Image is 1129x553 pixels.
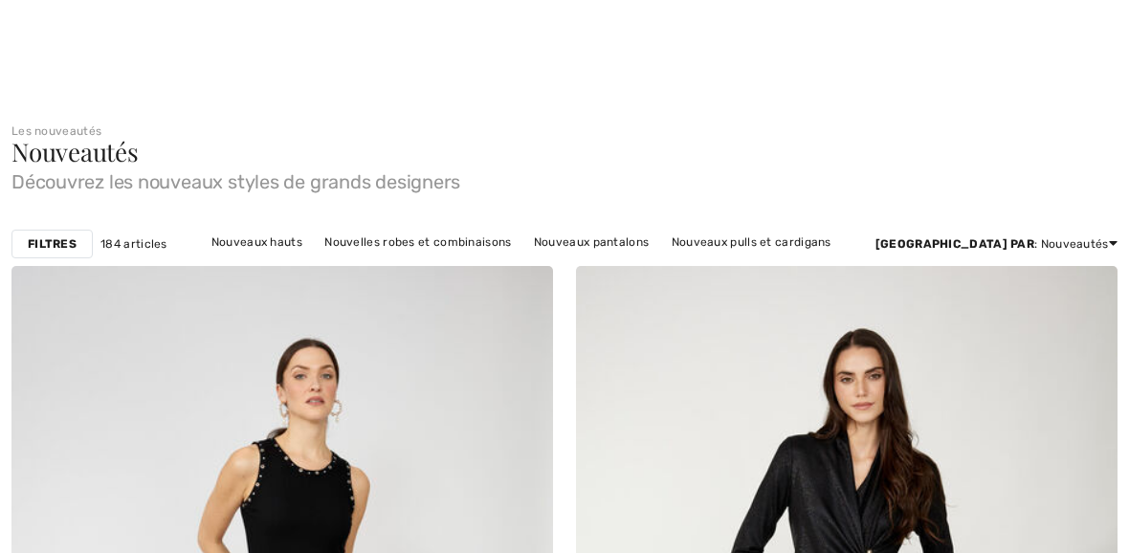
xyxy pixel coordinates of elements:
span: 184 articles [100,235,167,253]
strong: [GEOGRAPHIC_DATA] par [875,237,1034,251]
a: Nouveaux hauts [202,230,312,254]
a: Nouveaux vêtements d'extérieur [563,254,768,279]
a: Nouvelles robes et combinaisons [315,230,520,254]
a: Les nouveautés [11,124,101,138]
div: : Nouveautés [875,235,1118,253]
strong: Filtres [28,235,77,253]
span: Découvrez les nouveaux styles de grands designers [11,165,1118,191]
a: Nouvelles vestes et blazers [274,254,449,279]
a: Nouvelles jupes [453,254,561,279]
span: Nouveautés [11,135,139,168]
a: Nouveaux pantalons [524,230,658,254]
a: Nouveaux pulls et cardigans [662,230,841,254]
